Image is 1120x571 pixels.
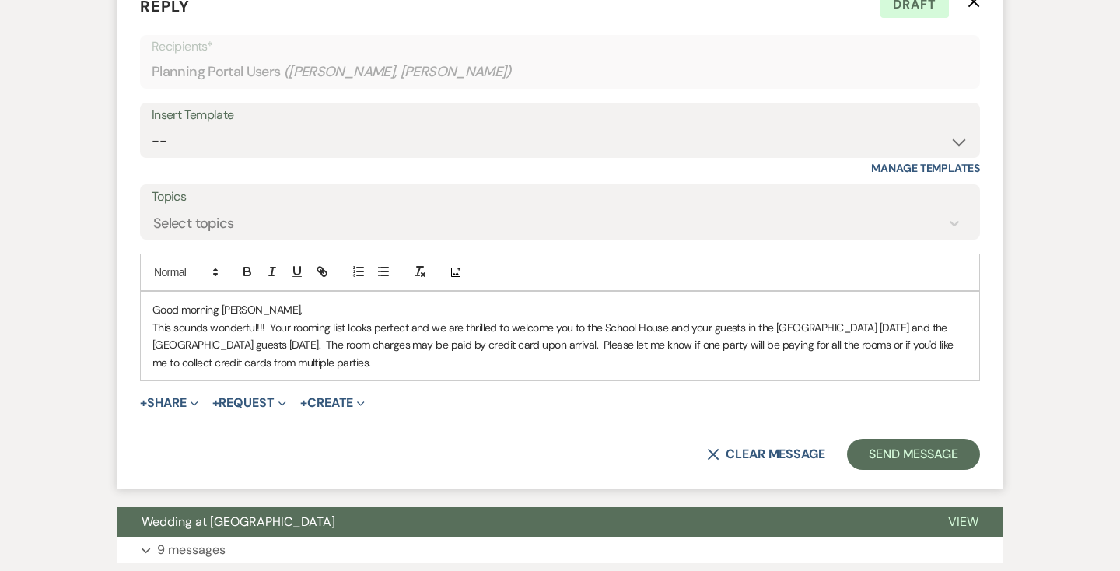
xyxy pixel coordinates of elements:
[142,513,335,530] span: Wedding at [GEOGRAPHIC_DATA]
[871,161,980,175] a: Manage Templates
[707,448,825,461] button: Clear message
[847,439,980,470] button: Send Message
[284,61,513,82] span: ( [PERSON_NAME], [PERSON_NAME] )
[152,37,968,57] p: Recipients*
[300,397,365,409] button: Create
[157,540,226,560] p: 9 messages
[212,397,219,409] span: +
[140,397,147,409] span: +
[923,507,1003,537] button: View
[153,213,234,234] div: Select topics
[140,397,198,409] button: Share
[152,186,968,208] label: Topics
[152,57,968,87] div: Planning Portal Users
[948,513,978,530] span: View
[212,397,286,409] button: Request
[117,507,923,537] button: Wedding at [GEOGRAPHIC_DATA]
[152,104,968,127] div: Insert Template
[300,397,307,409] span: +
[152,301,968,318] p: Good morning [PERSON_NAME],
[152,319,968,371] p: This sounds wonderful!!! Your rooming list looks perfect and we are thrilled to welcome you to th...
[117,537,1003,563] button: 9 messages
